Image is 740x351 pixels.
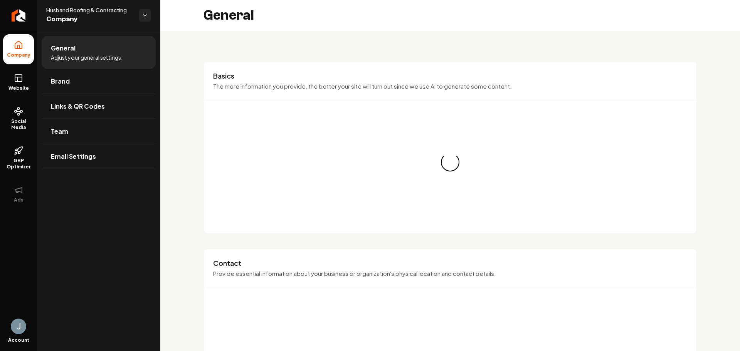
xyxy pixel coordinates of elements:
[51,152,96,161] span: Email Settings
[213,259,687,268] h3: Contact
[51,127,68,136] span: Team
[51,102,105,111] span: Links & QR Codes
[213,82,687,91] p: The more information you provide, the better your site will turn out since we use AI to generate ...
[11,319,26,334] button: Open user button
[42,144,156,169] a: Email Settings
[42,94,156,119] a: Links & QR Codes
[4,52,34,58] span: Company
[3,118,34,131] span: Social Media
[3,67,34,97] a: Website
[51,44,76,53] span: General
[46,14,133,25] span: Company
[42,119,156,144] a: Team
[440,152,461,172] div: Loading
[46,6,133,14] span: Husband Roofing & Contracting
[3,140,34,176] a: GBP Optimizer
[51,77,70,86] span: Brand
[11,319,26,334] img: Jomel Hermosura
[213,71,687,81] h3: Basics
[51,54,123,61] span: Adjust your general settings.
[3,158,34,170] span: GBP Optimizer
[12,9,26,22] img: Rebolt Logo
[5,85,32,91] span: Website
[3,179,34,209] button: Ads
[11,197,27,203] span: Ads
[42,69,156,94] a: Brand
[203,8,254,23] h2: General
[213,269,687,278] p: Provide essential information about your business or organization's physical location and contact...
[3,101,34,137] a: Social Media
[8,337,29,343] span: Account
